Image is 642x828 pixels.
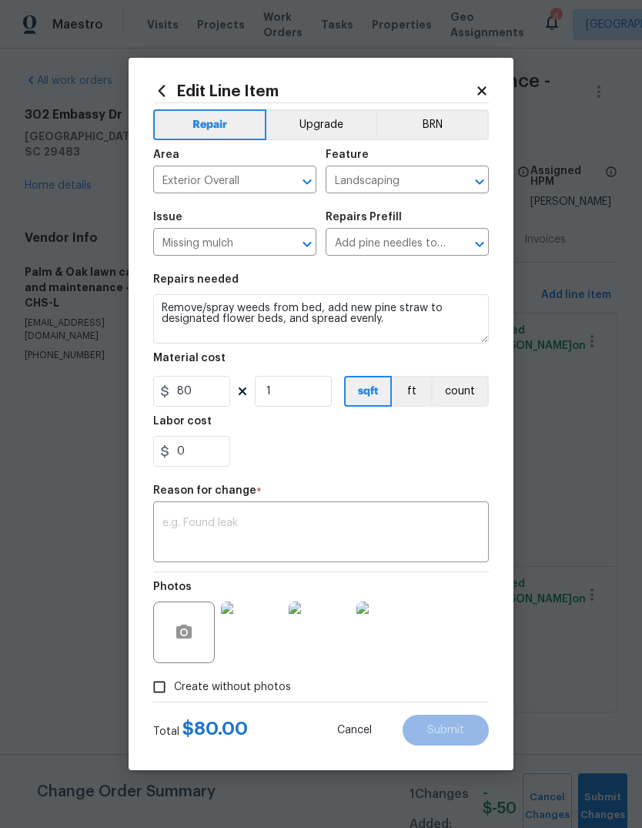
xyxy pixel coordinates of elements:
[469,171,490,193] button: Open
[153,82,475,99] h2: Edit Line Item
[296,171,318,193] button: Open
[153,721,248,739] div: Total
[266,109,376,140] button: Upgrade
[326,149,369,160] h5: Feature
[469,233,490,255] button: Open
[153,485,256,496] h5: Reason for change
[431,376,489,407] button: count
[337,725,372,736] span: Cancel
[182,719,248,738] span: $ 80.00
[313,715,396,746] button: Cancel
[153,109,266,140] button: Repair
[153,212,182,223] h5: Issue
[392,376,431,407] button: ft
[296,233,318,255] button: Open
[174,679,291,696] span: Create without photos
[344,376,392,407] button: sqft
[153,149,179,160] h5: Area
[153,353,226,364] h5: Material cost
[153,294,489,344] textarea: Remove/spray weeds from bed, add new pine straw to designated flower beds, and spread evenly.
[376,109,489,140] button: BRN
[427,725,464,736] span: Submit
[326,212,402,223] h5: Repairs Prefill
[153,416,212,427] h5: Labor cost
[153,582,192,592] h5: Photos
[153,274,239,285] h5: Repairs needed
[403,715,489,746] button: Submit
